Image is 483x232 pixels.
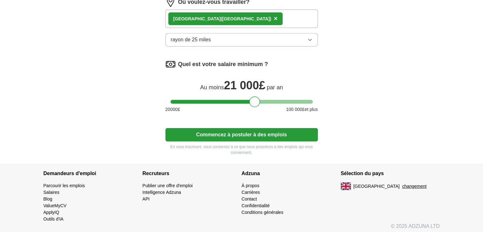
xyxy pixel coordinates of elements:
[165,107,171,112] font: 20
[143,183,193,188] a: Publier une offre d'emploi
[402,183,426,190] button: changement
[221,16,270,21] font: ([GEOGRAPHIC_DATA]
[274,14,278,24] button: ×
[44,203,67,208] a: ValueMyCV
[267,84,283,91] font: par an
[305,107,318,112] font: et plus
[224,79,259,92] font: 21 000
[391,223,440,229] font: © 2025 ADZUNA LTD
[143,190,181,195] a: Intelligence Adzuna
[341,171,384,176] font: Sélection du pays
[44,190,60,195] a: Salaires
[44,216,64,222] a: Outils d'IA
[353,184,400,189] font: [GEOGRAPHIC_DATA]
[242,210,284,215] a: Conditions générales
[270,16,271,21] font: )
[242,183,259,188] a: À propos
[402,184,426,189] font: changement
[165,33,318,46] button: rayon de 25 miles
[200,84,224,91] font: Au moins
[165,128,318,141] button: Commencez à postuler à des emplois
[178,61,268,67] font: Quel est votre salaire minimum ?
[44,183,85,188] a: Parcourir les emplois
[44,196,52,201] a: Blog
[178,107,180,112] font: £
[286,107,302,112] font: 100 000
[196,132,287,137] font: Commencez à postuler à des emplois
[165,59,176,69] img: salary.png
[259,79,265,92] font: £
[274,15,278,22] font: ×
[242,190,260,195] a: Carrières
[242,203,270,208] a: Confidentialité
[143,196,150,201] a: API
[170,107,178,112] font: 000
[44,210,59,215] a: ApplyIQ
[173,16,221,21] font: [GEOGRAPHIC_DATA]
[341,182,351,190] img: drapeau du Royaume-Uni
[171,37,211,42] font: rayon de 25 miles
[242,196,257,201] a: Contact
[302,107,305,112] font: £
[170,145,313,155] font: En vous inscrivant, vous consentez à ce que nous postulions à des emplois qui vous conviennent.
